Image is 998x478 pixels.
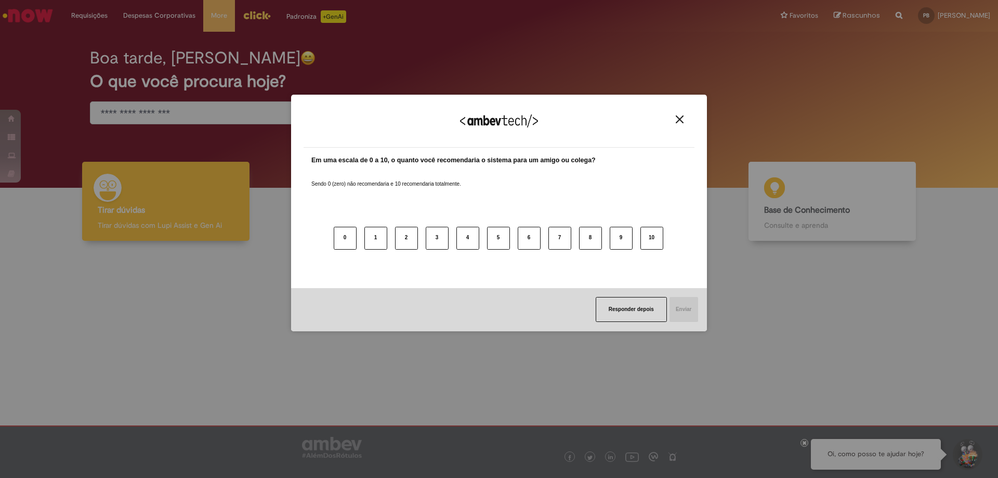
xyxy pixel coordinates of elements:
[596,297,667,322] button: Responder depois
[579,227,602,250] button: 8
[364,227,387,250] button: 1
[548,227,571,250] button: 7
[311,156,596,165] label: Em uma escala de 0 a 10, o quanto você recomendaria o sistema para um amigo ou colega?
[426,227,449,250] button: 3
[334,227,357,250] button: 0
[518,227,541,250] button: 6
[487,227,510,250] button: 5
[610,227,633,250] button: 9
[640,227,663,250] button: 10
[456,227,479,250] button: 4
[395,227,418,250] button: 2
[311,168,461,188] label: Sendo 0 (zero) não recomendaria e 10 recomendaria totalmente.
[676,115,684,123] img: Close
[460,114,538,127] img: Logo Ambevtech
[673,115,687,124] button: Close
